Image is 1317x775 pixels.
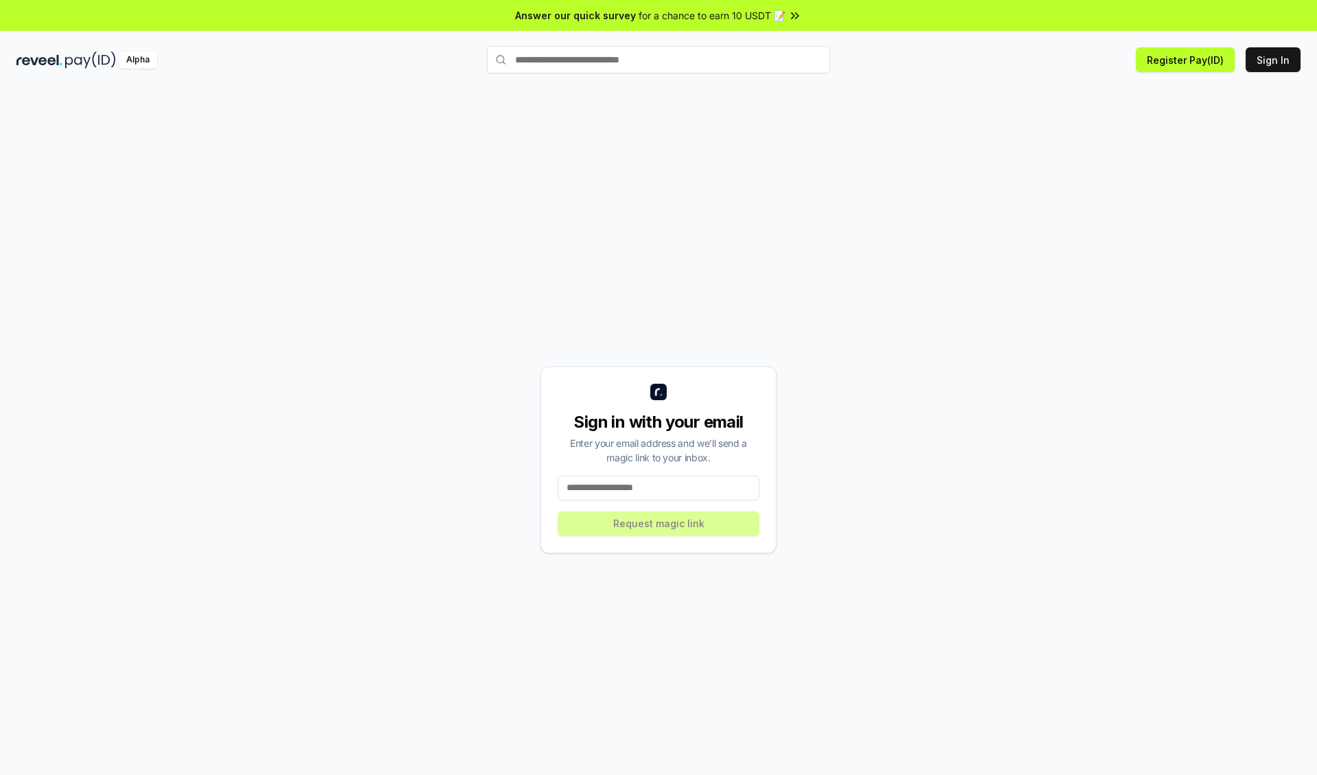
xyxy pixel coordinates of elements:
img: pay_id [65,51,116,69]
div: Sign in with your email [558,411,759,433]
button: Register Pay(ID) [1136,47,1235,72]
div: Enter your email address and we’ll send a magic link to your inbox. [558,436,759,465]
span: for a chance to earn 10 USDT 📝 [639,8,785,23]
img: logo_small [650,384,667,400]
button: Sign In [1246,47,1301,72]
img: reveel_dark [16,51,62,69]
span: Answer our quick survey [515,8,636,23]
div: Alpha [119,51,157,69]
